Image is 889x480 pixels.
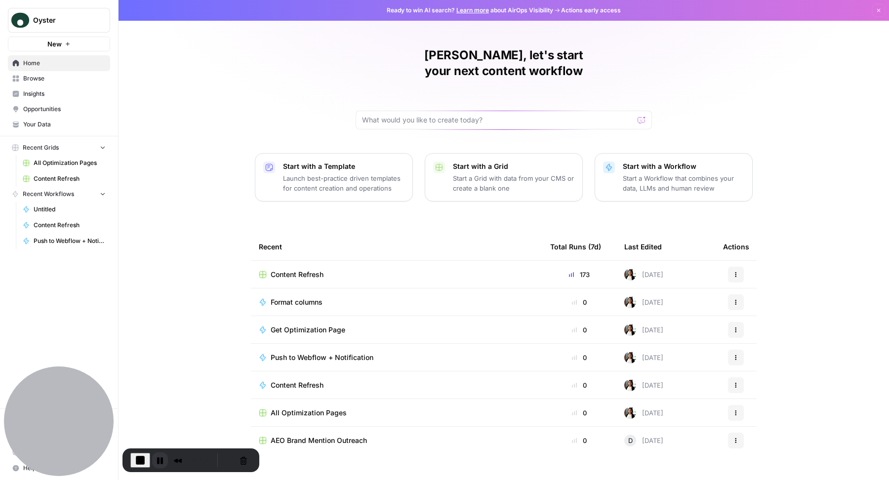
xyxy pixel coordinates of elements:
[259,233,534,260] div: Recent
[18,155,110,171] a: All Optimization Pages
[8,55,110,71] a: Home
[18,217,110,233] a: Content Refresh
[23,89,106,98] span: Insights
[271,408,347,418] span: All Optimization Pages
[550,353,608,362] div: 0
[271,380,323,390] span: Content Refresh
[624,296,636,308] img: xqjo96fmx1yk2e67jao8cdkou4un
[23,120,106,129] span: Your Data
[723,233,749,260] div: Actions
[550,408,608,418] div: 0
[259,380,534,390] a: Content Refresh
[624,269,663,280] div: [DATE]
[624,324,663,336] div: [DATE]
[8,8,110,33] button: Workspace: Oyster
[259,353,534,362] a: Push to Webflow + Notification
[628,436,633,445] span: D
[23,74,106,83] span: Browse
[8,37,110,51] button: New
[283,173,404,193] p: Launch best-practice driven templates for content creation and operations
[34,221,106,230] span: Content Refresh
[624,407,663,419] div: [DATE]
[8,101,110,117] a: Opportunities
[33,15,93,25] span: Oyster
[623,161,744,171] p: Start with a Workflow
[456,6,489,14] a: Learn more
[34,237,106,245] span: Push to Webflow + Notification
[18,233,110,249] a: Push to Webflow + Notification
[624,233,662,260] div: Last Edited
[550,380,608,390] div: 0
[8,71,110,86] a: Browse
[259,270,534,280] a: Content Refresh
[387,6,553,15] span: Ready to win AI search? about AirOps Visibility
[550,325,608,335] div: 0
[34,174,106,183] span: Content Refresh
[259,436,534,445] a: AEO Brand Mention Outreach
[453,161,574,171] p: Start with a Grid
[259,325,534,335] a: Get Optimization Page
[271,297,323,307] span: Format columns
[34,159,106,167] span: All Optimization Pages
[356,47,652,79] h1: [PERSON_NAME], let's start your next content workflow
[453,173,574,193] p: Start a Grid with data from your CMS or create a blank one
[259,408,534,418] a: All Optimization Pages
[23,143,59,152] span: Recent Grids
[8,117,110,132] a: Your Data
[34,205,106,214] span: Untitled
[8,140,110,155] button: Recent Grids
[561,6,621,15] span: Actions early access
[595,153,753,201] button: Start with a WorkflowStart a Workflow that combines your data, LLMs and human review
[624,379,663,391] div: [DATE]
[8,187,110,201] button: Recent Workflows
[624,296,663,308] div: [DATE]
[11,11,29,29] img: Oyster Logo
[550,270,608,280] div: 173
[47,39,62,49] span: New
[23,190,74,199] span: Recent Workflows
[425,153,583,201] button: Start with a GridStart a Grid with data from your CMS or create a blank one
[624,379,636,391] img: xqjo96fmx1yk2e67jao8cdkou4un
[271,436,367,445] span: AEO Brand Mention Outreach
[624,324,636,336] img: xqjo96fmx1yk2e67jao8cdkou4un
[283,161,404,171] p: Start with a Template
[18,201,110,217] a: Untitled
[624,407,636,419] img: xqjo96fmx1yk2e67jao8cdkou4un
[624,435,663,446] div: [DATE]
[362,115,634,125] input: What would you like to create today?
[623,173,744,193] p: Start a Workflow that combines your data, LLMs and human review
[271,270,323,280] span: Content Refresh
[624,352,636,363] img: xqjo96fmx1yk2e67jao8cdkou4un
[259,297,534,307] a: Format columns
[18,171,110,187] a: Content Refresh
[550,233,601,260] div: Total Runs (7d)
[255,153,413,201] button: Start with a TemplateLaunch best-practice driven templates for content creation and operations
[624,352,663,363] div: [DATE]
[23,105,106,114] span: Opportunities
[271,325,345,335] span: Get Optimization Page
[23,59,106,68] span: Home
[271,353,373,362] span: Push to Webflow + Notification
[624,269,636,280] img: xqjo96fmx1yk2e67jao8cdkou4un
[550,436,608,445] div: 0
[8,86,110,102] a: Insights
[550,297,608,307] div: 0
